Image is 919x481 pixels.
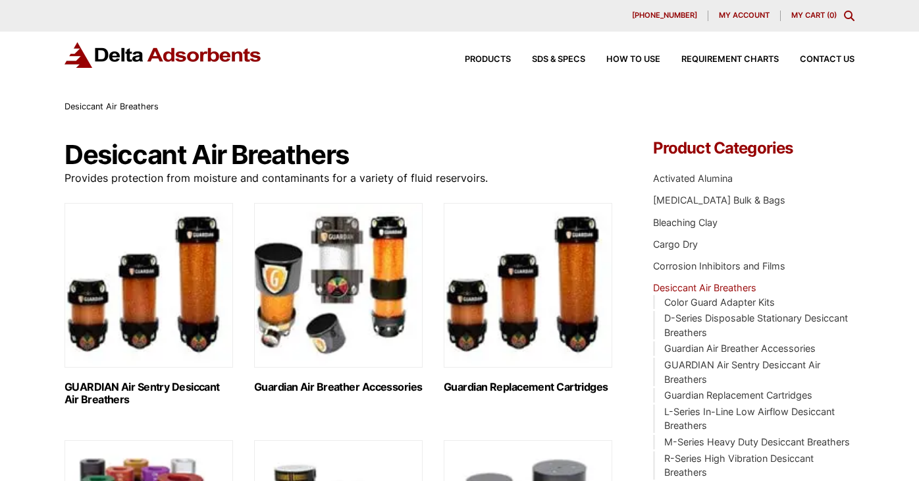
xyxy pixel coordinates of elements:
img: Guardian Replacement Cartridges [444,203,612,368]
a: Color Guard Adapter Kits [664,297,775,308]
a: Guardian Air Breather Accessories [664,343,816,354]
a: SDS & SPECS [511,55,585,64]
a: Requirement Charts [660,55,779,64]
a: L-Series In-Line Low Airflow Desiccant Breathers [664,406,835,432]
a: Cargo Dry [653,239,698,250]
span: [PHONE_NUMBER] [632,12,697,19]
span: My account [719,12,770,19]
span: Desiccant Air Breathers [65,101,159,111]
a: Visit product category Guardian Air Breather Accessories [254,203,423,393]
p: Provides protection from moisture and contaminants for a variety of fluid reservoirs. [65,169,614,187]
a: Corrosion Inhibitors and Films [653,260,785,271]
span: 0 [829,11,834,20]
a: Guardian Replacement Cartridges [664,389,812,401]
a: Activated Alumina [653,173,733,184]
a: R-Series High Vibration Desiccant Breathers [664,453,814,478]
a: My Cart (0) [791,11,837,20]
span: SDS & SPECS [532,55,585,64]
span: Requirement Charts [681,55,779,64]
a: How to Use [585,55,660,64]
img: Delta Adsorbents [65,42,262,68]
a: Visit product category Guardian Replacement Cartridges [444,203,612,393]
img: GUARDIAN Air Sentry Desiccant Air Breathers [65,203,233,368]
h2: GUARDIAN Air Sentry Desiccant Air Breathers [65,381,233,406]
span: Contact Us [800,55,854,64]
a: Visit product category GUARDIAN Air Sentry Desiccant Air Breathers [65,203,233,406]
a: My account [708,11,781,21]
img: Guardian Air Breather Accessories [254,203,423,368]
div: Toggle Modal Content [844,11,854,21]
a: [PHONE_NUMBER] [621,11,708,21]
a: Bleaching Clay [653,217,718,228]
a: D-Series Disposable Stationary Desiccant Breathers [664,312,848,338]
span: Products [465,55,511,64]
a: [MEDICAL_DATA] Bulk & Bags [653,194,785,206]
h1: Desiccant Air Breathers [65,140,614,169]
h2: Guardian Air Breather Accessories [254,381,423,393]
a: Desiccant Air Breathers [653,282,756,293]
a: M-Series Heavy Duty Desiccant Breathers [664,436,850,447]
a: Contact Us [779,55,854,64]
a: GUARDIAN Air Sentry Desiccant Air Breathers [664,359,820,385]
h4: Product Categories [653,140,854,156]
h2: Guardian Replacement Cartridges [444,381,612,393]
span: How to Use [606,55,660,64]
a: Products [444,55,511,64]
